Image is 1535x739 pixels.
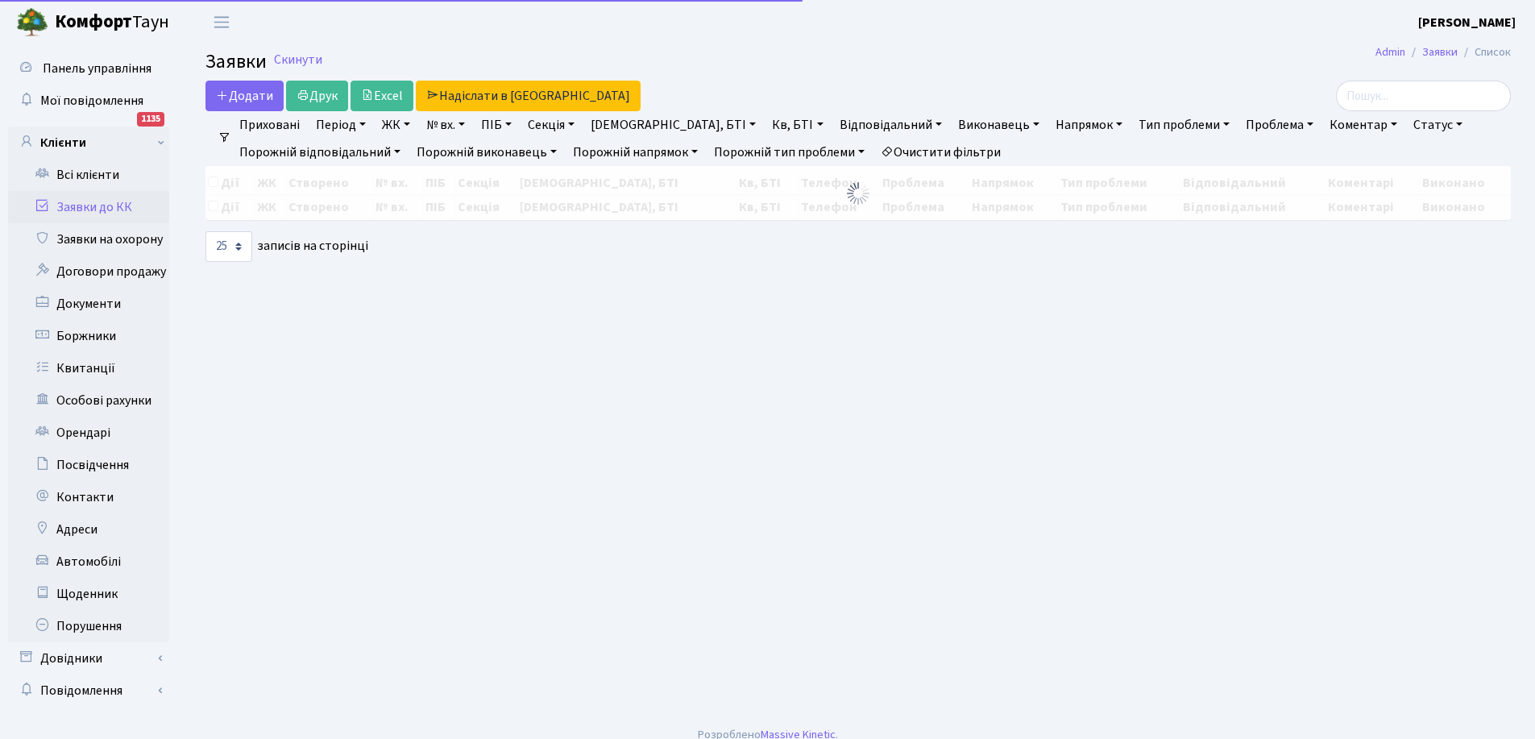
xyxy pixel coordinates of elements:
[16,6,48,39] img: logo.png
[8,159,169,191] a: Всі клієнти
[952,111,1046,139] a: Виконавець
[8,449,169,481] a: Посвідчення
[420,111,471,139] a: № вх.
[416,81,641,111] a: Надіслати в [GEOGRAPHIC_DATA]
[1407,111,1469,139] a: Статус
[521,111,581,139] a: Секція
[55,9,132,35] b: Комфорт
[1132,111,1236,139] a: Тип проблеми
[8,384,169,417] a: Особові рахунки
[475,111,518,139] a: ПІБ
[845,181,871,206] img: Обробка...
[1418,13,1516,32] a: [PERSON_NAME]
[8,52,169,85] a: Панель управління
[216,87,273,105] span: Додати
[707,139,871,166] a: Порожній тип проблеми
[1323,111,1404,139] a: Коментар
[1336,81,1511,111] input: Пошук...
[8,352,169,384] a: Квитанції
[1418,14,1516,31] b: [PERSON_NAME]
[8,191,169,223] a: Заявки до КК
[40,92,143,110] span: Мої повідомлення
[8,417,169,449] a: Орендарі
[205,81,284,111] a: Додати
[274,52,322,68] a: Скинути
[351,81,413,111] a: Excel
[8,513,169,546] a: Адреси
[1351,35,1535,69] nav: breadcrumb
[55,9,169,36] span: Таун
[137,112,164,127] div: 1135
[8,320,169,352] a: Боржники
[8,546,169,578] a: Автомобілі
[8,85,169,117] a: Мої повідомлення1135
[8,223,169,255] a: Заявки на охорону
[1458,44,1511,61] li: Список
[201,9,242,35] button: Переключити навігацію
[8,642,169,675] a: Довідники
[8,578,169,610] a: Щоденник
[205,48,267,76] span: Заявки
[8,255,169,288] a: Договори продажу
[874,139,1007,166] a: Очистити фільтри
[43,60,151,77] span: Панель управління
[410,139,563,166] a: Порожній виконавець
[233,111,306,139] a: Приховані
[8,610,169,642] a: Порушення
[1422,44,1458,60] a: Заявки
[309,111,372,139] a: Період
[233,139,407,166] a: Порожній відповідальний
[584,111,762,139] a: [DEMOGRAPHIC_DATA], БТІ
[1375,44,1405,60] a: Admin
[566,139,704,166] a: Порожній напрямок
[1239,111,1320,139] a: Проблема
[765,111,829,139] a: Кв, БТІ
[375,111,417,139] a: ЖК
[205,231,368,262] label: записів на сторінці
[8,288,169,320] a: Документи
[8,481,169,513] a: Контакти
[833,111,948,139] a: Відповідальний
[8,675,169,707] a: Повідомлення
[286,81,348,111] a: Друк
[8,127,169,159] a: Клієнти
[205,231,252,262] select: записів на сторінці
[1049,111,1129,139] a: Напрямок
